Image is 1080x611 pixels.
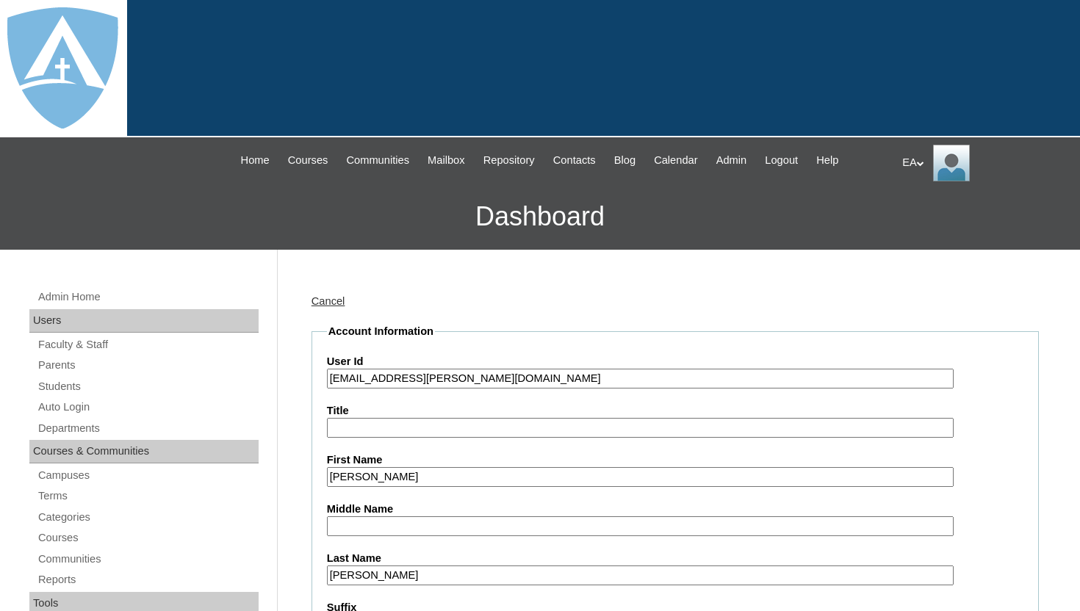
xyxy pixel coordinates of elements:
a: Admin Home [37,288,259,306]
span: Courses [288,152,328,169]
a: Terms [37,487,259,505]
a: Categories [37,508,259,527]
h3: Dashboard [7,184,1073,250]
a: Mailbox [420,152,472,169]
span: Blog [614,152,636,169]
span: Contacts [553,152,596,169]
label: Last Name [327,551,1023,566]
div: Users [29,309,259,333]
div: EA [902,145,1065,181]
legend: Account Information [327,324,435,339]
img: EA Administrator [933,145,970,181]
a: Campuses [37,466,259,485]
a: Contacts [546,152,603,169]
a: Logout [757,152,805,169]
a: Cancel [312,295,345,307]
span: Help [816,152,838,169]
span: Home [241,152,270,169]
a: Auto Login [37,398,259,416]
a: Repository [476,152,542,169]
span: Logout [765,152,798,169]
span: Admin [716,152,747,169]
a: Students [37,377,259,396]
a: Admin [709,152,755,169]
a: Calendar [647,152,705,169]
a: Communities [37,550,259,568]
label: User Id [327,354,1023,369]
span: Mailbox [428,152,465,169]
a: Reports [37,571,259,589]
a: Courses [37,529,259,547]
a: Courses [281,152,336,169]
label: Title [327,403,1023,419]
a: Departments [37,419,259,438]
label: Middle Name [327,502,1023,517]
span: Communities [346,152,409,169]
img: logo-white.png [7,7,118,129]
label: First Name [327,452,1023,468]
a: Faculty & Staff [37,336,259,354]
a: Communities [339,152,417,169]
span: Repository [483,152,535,169]
a: Blog [607,152,643,169]
span: Calendar [654,152,697,169]
a: Parents [37,356,259,375]
a: Help [809,152,846,169]
a: Home [234,152,277,169]
div: Courses & Communities [29,440,259,463]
